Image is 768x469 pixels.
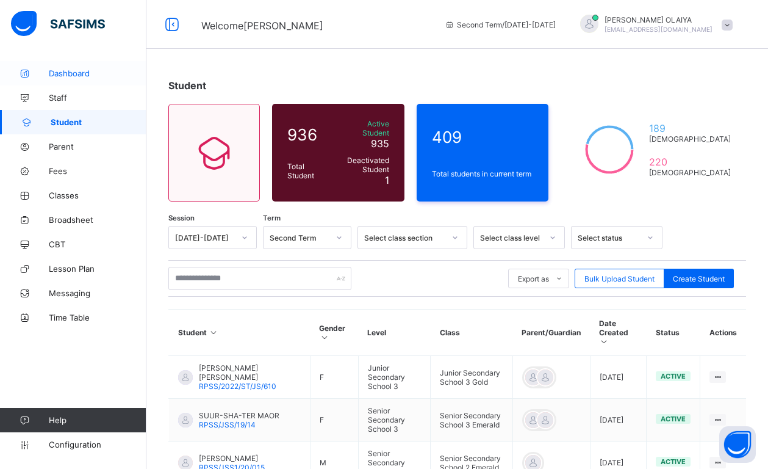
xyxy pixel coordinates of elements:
[287,125,333,144] span: 936
[199,420,256,429] span: RPSS/JSS/19/14
[284,159,336,183] div: Total Student
[339,119,389,137] span: Active Student
[49,415,146,425] span: Help
[649,156,731,168] span: 220
[673,274,725,283] span: Create Student
[649,134,731,144] span: [DEMOGRAPHIC_DATA]
[649,122,731,134] span: 189
[270,233,329,242] div: Second Term
[431,356,512,399] td: Junior Secondary School 3 Gold
[700,310,746,356] th: Actions
[310,356,358,399] td: F
[49,313,146,322] span: Time Table
[169,310,310,356] th: Student
[49,264,146,274] span: Lesson Plan
[661,372,686,380] span: active
[445,20,556,29] span: session/term information
[518,274,549,283] span: Export as
[358,310,431,356] th: Level
[432,169,534,178] span: Total students in current term
[649,168,731,177] span: [DEMOGRAPHIC_DATA]
[480,233,542,242] div: Select class level
[209,328,219,337] i: Sort in Ascending Order
[199,454,265,463] span: [PERSON_NAME]
[175,233,234,242] div: [DATE]-[DATE]
[49,142,146,151] span: Parent
[431,399,512,442] td: Senior Secondary School 3 Emerald
[199,382,276,391] span: RPSS/2022/ST/JS/610
[310,310,358,356] th: Gender
[168,79,206,92] span: Student
[358,356,431,399] td: Junior Secondary School 3
[371,137,389,150] span: 935
[432,128,534,147] span: 409
[49,68,146,78] span: Dashboard
[49,288,146,298] span: Messaging
[719,426,756,463] button: Open asap
[263,214,281,222] span: Term
[364,233,445,242] div: Select class section
[431,310,512,356] th: Class
[661,457,686,466] span: active
[339,156,389,174] span: Deactivated Student
[590,356,647,399] td: [DATE]
[590,310,647,356] th: Date Created
[512,310,590,356] th: Parent/Guardian
[199,411,279,420] span: SUUR-SHA-TER MAOR
[49,166,146,176] span: Fees
[199,363,301,382] span: [PERSON_NAME] [PERSON_NAME]
[661,415,686,423] span: active
[578,233,640,242] div: Select status
[49,191,146,200] span: Classes
[584,274,655,283] span: Bulk Upload Student
[168,214,195,222] span: Session
[49,93,146,103] span: Staff
[49,239,146,249] span: CBT
[11,11,105,37] img: safsims
[49,440,146,449] span: Configuration
[201,20,323,32] span: Welcome [PERSON_NAME]
[647,310,700,356] th: Status
[385,174,389,186] span: 1
[49,215,146,225] span: Broadsheet
[599,337,609,346] i: Sort in Ascending Order
[51,117,146,127] span: Student
[605,26,712,33] span: [EMAIL_ADDRESS][DOMAIN_NAME]
[590,399,647,442] td: [DATE]
[310,399,358,442] td: F
[358,399,431,442] td: Senior Secondary School 3
[319,333,329,342] i: Sort in Ascending Order
[605,15,712,24] span: [PERSON_NAME] OLAIYA
[568,15,739,35] div: CHRISTYOLAIYA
